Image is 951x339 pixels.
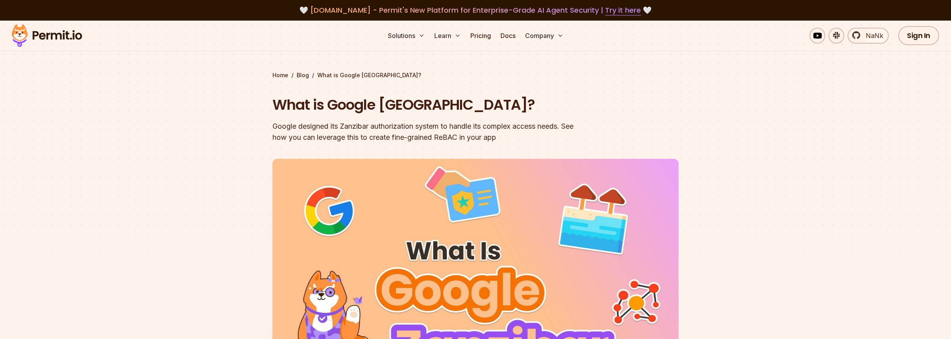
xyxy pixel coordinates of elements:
a: Docs [497,28,519,44]
button: Learn [431,28,464,44]
a: Sign In [898,26,939,45]
a: Blog [297,71,309,79]
h1: What is Google [GEOGRAPHIC_DATA]? [272,95,577,115]
button: Company [522,28,567,44]
a: NaNk [847,28,889,44]
a: Try it here [605,5,641,15]
span: [DOMAIN_NAME] - Permit's New Platform for Enterprise-Grade AI Agent Security | [310,5,641,15]
div: 🤍 🤍 [19,5,932,16]
a: Pricing [467,28,494,44]
img: Permit logo [8,22,86,49]
span: NaNk [861,31,883,40]
a: Home [272,71,288,79]
div: Google designed its Zanzibar authorization system to handle its complex access needs. See how you... [272,121,577,143]
button: Solutions [385,28,428,44]
div: / / [272,71,679,79]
